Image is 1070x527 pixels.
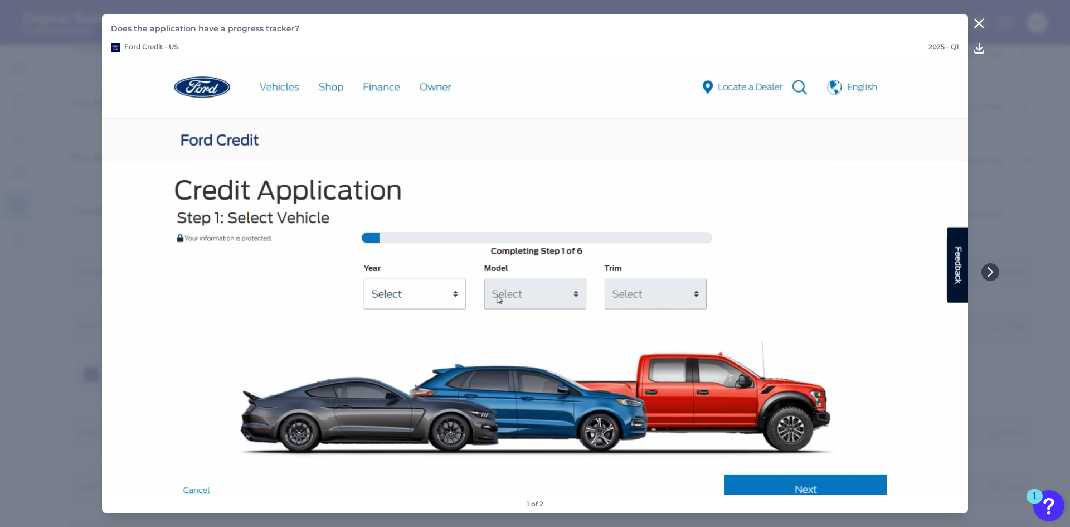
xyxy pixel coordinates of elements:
div: 1 [1032,496,1037,511]
p: Does the application have a progress tracker? [111,23,959,33]
footer: 1 of 2 [522,495,548,513]
p: 2025 - Q1 [928,42,959,52]
img: Ford Credit [111,43,120,52]
p: Ford Credit - US [111,42,178,52]
img: Ford-US-2025-Q1-AL-DOB-7567t.png [102,56,967,495]
button: Open Resource Center, 1 new notification [1033,490,1064,521]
